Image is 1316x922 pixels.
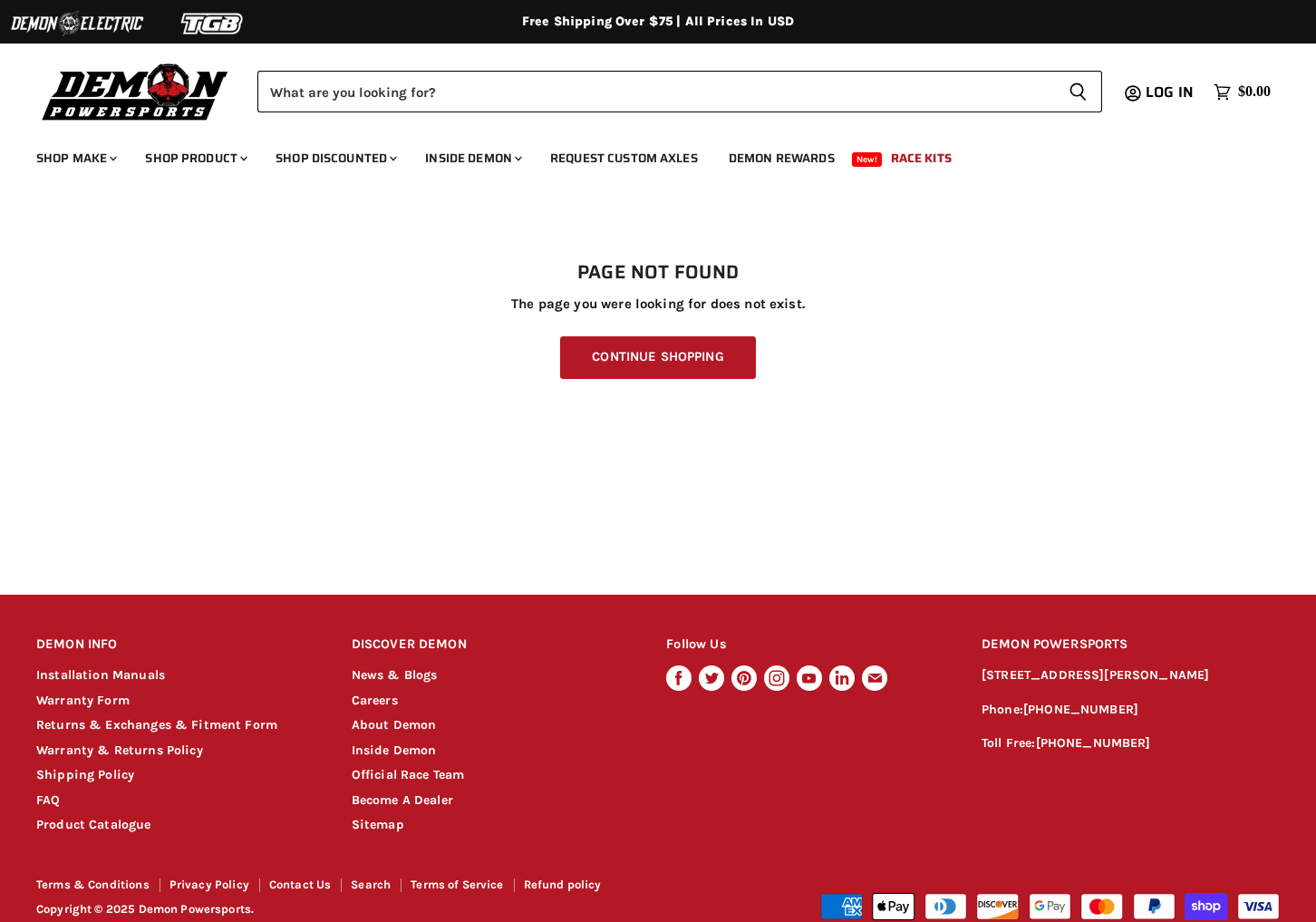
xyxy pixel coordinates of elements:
a: Demon Rewards [715,140,848,177]
a: Shipping Policy [36,767,134,782]
a: Race Kits [877,140,965,177]
a: Inside Demon [352,742,437,758]
a: Log in [1137,84,1205,101]
h1: Page not found [36,262,1280,284]
a: $0.00 [1205,79,1280,105]
a: Warranty Form [36,693,130,708]
span: Log in [1146,81,1194,103]
span: New! [852,152,883,167]
input: Search [257,71,1054,112]
p: Toll Free: [982,733,1280,754]
a: Returns & Exchanges & Fitment Form [36,717,277,733]
img: Demon Powersports [36,59,235,123]
a: News & Blogs [352,667,438,683]
a: Become A Dealer [352,792,453,808]
a: Privacy Policy [169,878,249,891]
a: [PHONE_NUMBER] [1036,735,1151,751]
h2: DISCOVER DEMON [352,624,633,666]
nav: Footer [36,878,686,898]
a: Refund policy [524,878,602,891]
a: Inside Demon [411,140,533,177]
a: Shop Make [23,140,128,177]
h2: DEMON POWERSPORTS [982,624,1280,666]
img: Demon Electric Logo 2 [9,6,145,41]
a: About Demon [352,717,437,733]
a: Warranty & Returns Policy [36,742,203,758]
h2: DEMON INFO [36,624,317,666]
a: Installation Manuals [36,667,165,683]
h2: Follow Us [666,624,947,666]
a: Shop Product [131,140,258,177]
ul: Main menu [23,132,1266,177]
a: Shop Discounted [262,140,408,177]
a: Careers [352,693,398,708]
img: TGB Logo 2 [145,6,281,41]
a: Terms & Conditions [36,878,150,891]
a: Continue Shopping [560,336,755,379]
a: Request Custom Axles [537,140,711,177]
a: FAQ [36,792,60,808]
a: Search [351,878,391,891]
a: Terms of Service [411,878,503,891]
a: Contact Us [269,878,332,891]
p: [STREET_ADDRESS][PERSON_NAME] [982,665,1280,686]
a: Official Race Team [352,767,465,782]
a: Sitemap [352,817,404,832]
span: $0.00 [1238,83,1271,101]
p: The page you were looking for does not exist. [36,296,1280,312]
a: [PHONE_NUMBER] [1023,702,1138,717]
a: Product Catalogue [36,817,151,832]
form: Product [257,71,1102,112]
button: Search [1054,71,1102,112]
p: Copyright © 2025 Demon Powersports. [36,903,686,917]
p: Phone: [982,700,1280,721]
